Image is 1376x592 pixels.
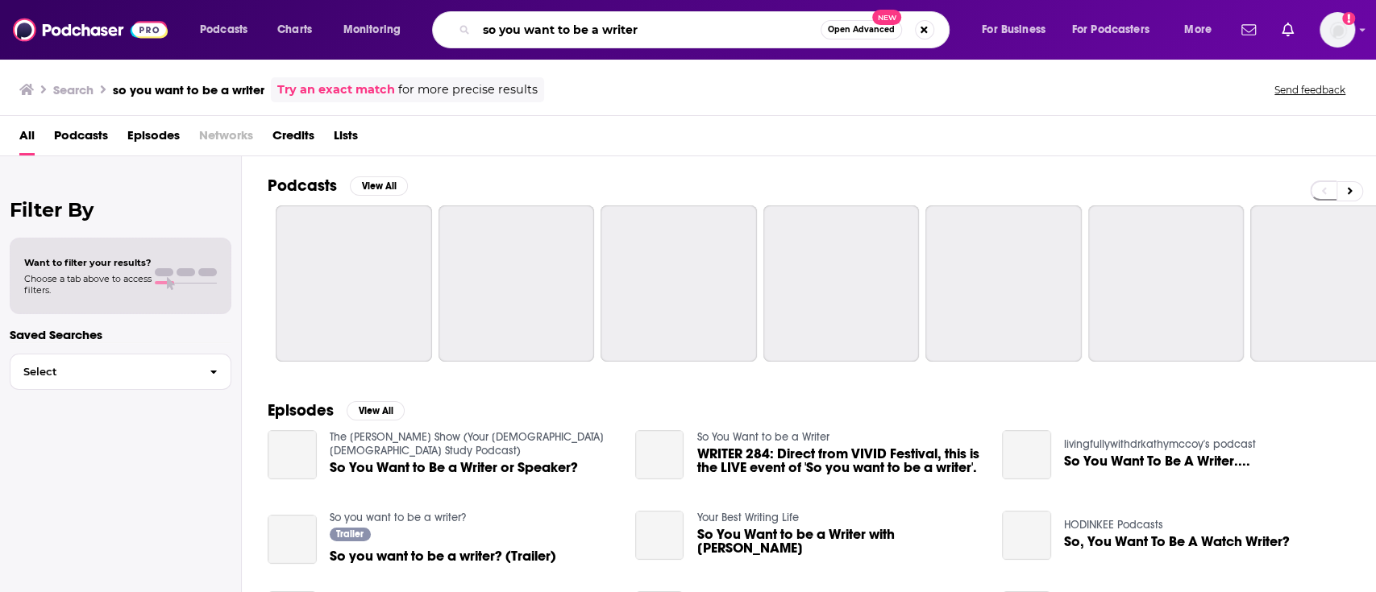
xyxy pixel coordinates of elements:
span: Podcasts [200,19,247,41]
input: Search podcasts, credits, & more... [476,17,821,43]
a: So You Want to Be a Writer or Speaker? [330,461,578,474]
span: Select [10,366,197,377]
span: for more precise results [398,81,538,99]
a: Show notifications dropdown [1235,16,1262,43]
span: Want to filter your results? [24,257,152,268]
span: New [872,10,901,25]
span: Trailer [336,529,364,539]
a: So You Want to be a Writer with Linda Gilden [696,528,983,555]
a: So you want to be a writer? (Trailer) [268,515,317,564]
a: So You Want to be a Writer with Linda Gilden [635,511,684,560]
span: Monitoring [343,19,401,41]
span: Choose a tab above to access filters. [24,273,152,296]
a: So You Want To Be A Writer.... [1064,454,1250,468]
a: So You Want to Be a Writer or Speaker? [268,430,317,479]
button: open menu [189,17,268,43]
a: So You Want To Be A Writer.... [1002,430,1051,479]
a: Your Best Writing Life [696,511,798,524]
h3: so you want to be a writer [113,82,264,97]
a: Try an exact match [277,81,395,99]
h2: Filter By [10,198,231,221]
a: Episodes [127,122,180,155]
a: Lists [334,122,358,155]
h2: Episodes [268,400,334,420]
button: Send feedback [1270,83,1350,97]
a: So, You Want To Be A Watch Writer? [1002,511,1051,560]
a: So, You Want To Be A Watch Writer? [1064,535,1290,549]
a: EpisodesView All [268,400,405,420]
span: So You Want to be a Writer with [PERSON_NAME] [696,528,983,555]
a: Show notifications dropdown [1275,16,1300,43]
a: So You Want to be a Writer [696,430,829,444]
a: HODINKEE Podcasts [1064,518,1163,532]
button: open menu [1062,17,1173,43]
h3: Search [53,82,94,97]
span: For Podcasters [1072,19,1149,41]
a: WRITER 284: Direct from VIVID Festival, this is the LIVE event of 'So you want to be a writer'. [635,430,684,479]
span: For Business [982,19,1046,41]
span: Networks [199,122,253,155]
span: Logged in as AnnaO [1320,12,1355,48]
a: Podcasts [54,122,108,155]
a: Credits [272,122,314,155]
img: User Profile [1320,12,1355,48]
div: Search podcasts, credits, & more... [447,11,965,48]
p: Saved Searches [10,327,231,342]
a: WRITER 284: Direct from VIVID Festival, this is the LIVE event of 'So you want to be a writer'. [696,447,983,474]
a: livingfullywithdrkathymccoy's podcast [1064,437,1256,451]
a: PodcastsView All [268,176,408,196]
svg: Add a profile image [1342,12,1355,25]
img: Podchaser - Follow, Share and Rate Podcasts [13,14,168,45]
a: The Jeff Cavins Show (Your Catholic Bible Study Podcast) [330,430,604,457]
span: Charts [277,19,312,41]
button: open menu [332,17,422,43]
a: All [19,122,35,155]
button: View All [347,401,405,420]
span: Open Advanced [828,26,895,34]
button: View All [350,176,408,196]
a: Charts [267,17,322,43]
a: So you want to be a writer? [330,511,466,524]
button: Select [10,354,231,390]
button: open menu [971,17,1066,43]
button: Open AdvancedNew [821,20,902,39]
h2: Podcasts [268,176,337,196]
button: open menu [1173,17,1232,43]
button: Show profile menu [1320,12,1355,48]
span: More [1184,19,1212,41]
a: So you want to be a writer? (Trailer) [330,549,556,563]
